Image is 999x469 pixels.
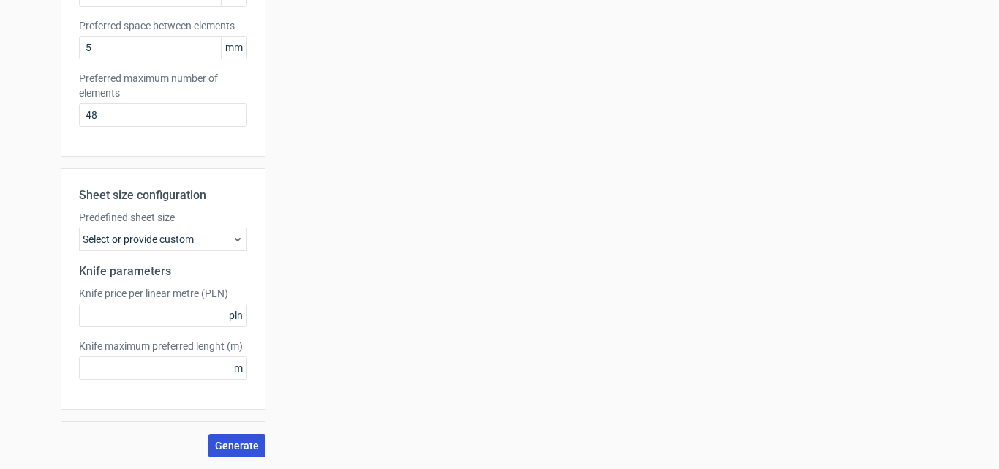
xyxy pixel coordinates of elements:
[230,357,246,379] span: m
[79,286,247,301] label: Knife price per linear metre (PLN)
[79,187,247,204] h2: Sheet size configuration
[221,37,246,59] span: mm
[79,210,247,225] label: Predefined sheet size
[79,228,247,251] div: Select or provide custom
[79,71,247,100] label: Preferred maximum number of elements
[79,263,247,280] h2: Knife parameters
[215,440,259,451] span: Generate
[225,304,246,326] span: pln
[79,18,247,33] label: Preferred space between elements
[208,434,265,457] button: Generate
[79,339,247,353] label: Knife maximum preferred lenght (m)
